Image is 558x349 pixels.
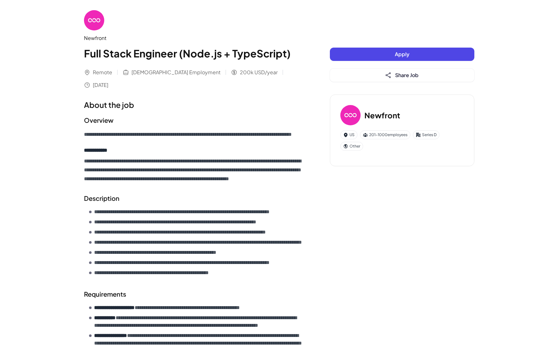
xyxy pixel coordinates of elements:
[84,34,305,42] div: Newfront
[84,289,305,299] h2: Requirements
[330,48,474,61] button: Apply
[360,130,410,139] div: 201-1000 employees
[330,69,474,82] button: Share Job
[84,194,305,203] h2: Description
[131,69,221,76] span: [DEMOGRAPHIC_DATA] Employment
[240,69,278,76] span: 200k USD/year
[340,130,357,139] div: US
[93,81,108,89] span: [DATE]
[84,99,305,110] h1: About the job
[395,51,409,57] span: Apply
[84,10,104,30] img: Ne
[93,69,112,76] span: Remote
[340,142,363,151] div: Other
[364,109,400,121] h3: Newfront
[84,46,305,61] h1: Full Stack Engineer (Node.js + TypeScript)
[340,105,361,125] img: Ne
[413,130,439,139] div: Series D
[84,115,305,125] h2: Overview
[395,72,419,78] span: Share Job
